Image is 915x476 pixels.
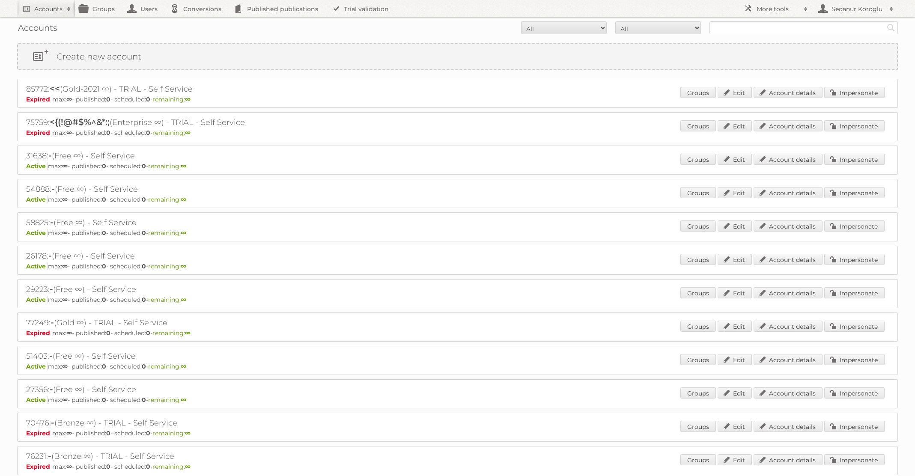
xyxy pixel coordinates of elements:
span: - [50,284,53,294]
span: - [51,417,54,428]
strong: 0 [142,196,146,203]
strong: ∞ [62,363,68,370]
p: max: - published: - scheduled: - [26,429,889,437]
strong: 0 [106,329,110,337]
p: max: - published: - scheduled: - [26,95,889,103]
p: max: - published: - scheduled: - [26,396,889,404]
a: Account details [754,187,823,198]
a: Groups [680,387,716,399]
a: Impersonate [824,354,885,365]
strong: ∞ [66,95,72,103]
a: Edit [718,321,752,332]
strong: ∞ [181,363,186,370]
span: remaining: [148,296,186,303]
p: max: - published: - scheduled: - [26,296,889,303]
strong: 0 [146,129,150,137]
a: Groups [680,87,716,98]
a: Impersonate [824,220,885,232]
span: Active [26,363,48,370]
span: - [50,217,54,227]
span: remaining: [148,162,186,170]
span: Expired [26,129,52,137]
span: Expired [26,329,52,337]
a: Edit [718,387,752,399]
a: Edit [718,421,752,432]
a: Groups [680,454,716,465]
strong: 0 [142,363,146,370]
h2: Accounts [34,5,63,13]
a: Account details [754,421,823,432]
strong: 0 [142,162,146,170]
strong: 0 [102,363,106,370]
strong: 0 [102,162,106,170]
strong: 0 [106,129,110,137]
strong: 0 [102,396,106,404]
span: Active [26,162,48,170]
a: Edit [718,120,752,131]
span: remaining: [148,396,186,404]
h2: 77249: (Gold ∞) - TRIAL - Self Service [26,317,326,328]
a: Impersonate [824,321,885,332]
span: Active [26,396,48,404]
a: Impersonate [824,387,885,399]
h2: 70476: (Bronze ∞) - TRIAL - Self Service [26,417,326,428]
strong: 0 [146,329,150,337]
strong: ∞ [181,196,186,203]
span: remaining: [148,262,186,270]
span: remaining: [148,229,186,237]
strong: ∞ [62,396,68,404]
strong: ∞ [181,162,186,170]
span: Expired [26,463,52,470]
strong: 0 [142,262,146,270]
strong: ∞ [185,463,191,470]
p: max: - published: - scheduled: - [26,162,889,170]
a: Impersonate [824,287,885,298]
strong: 0 [146,95,150,103]
span: remaining: [152,463,191,470]
span: remaining: [152,429,191,437]
span: - [48,250,52,261]
a: Groups [680,187,716,198]
a: Account details [754,454,823,465]
strong: 0 [142,229,146,237]
a: Impersonate [824,87,885,98]
a: Impersonate [824,154,885,165]
h2: 51403: (Free ∞) - Self Service [26,351,326,362]
span: remaining: [152,329,191,337]
strong: 0 [102,296,106,303]
p: max: - published: - scheduled: - [26,262,889,270]
span: <{(!@#$%^&*:; [50,117,110,127]
input: Search [885,21,897,34]
strong: 0 [102,262,106,270]
h2: 26178: (Free ∞) - Self Service [26,250,326,262]
strong: ∞ [62,229,68,237]
h2: 54888: (Free ∞) - Self Service [26,184,326,195]
span: - [51,184,55,194]
a: Account details [754,321,823,332]
span: Active [26,229,48,237]
strong: ∞ [62,162,68,170]
a: Account details [754,287,823,298]
a: Edit [718,87,752,98]
a: Groups [680,321,716,332]
strong: ∞ [66,463,72,470]
strong: ∞ [181,396,186,404]
strong: 0 [142,296,146,303]
span: - [51,317,54,327]
span: - [48,451,51,461]
a: Groups [680,421,716,432]
strong: 0 [106,95,110,103]
strong: ∞ [181,296,186,303]
a: Account details [754,120,823,131]
p: max: - published: - scheduled: - [26,329,889,337]
span: remaining: [148,363,186,370]
strong: ∞ [181,229,186,237]
p: max: - published: - scheduled: - [26,196,889,203]
span: Expired [26,429,52,437]
strong: ∞ [185,329,191,337]
strong: ∞ [66,429,72,437]
strong: 0 [102,196,106,203]
h2: 85772: (Gold-2021 ∞) - TRIAL - Self Service [26,83,326,95]
strong: 0 [106,429,110,437]
span: - [48,150,52,161]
